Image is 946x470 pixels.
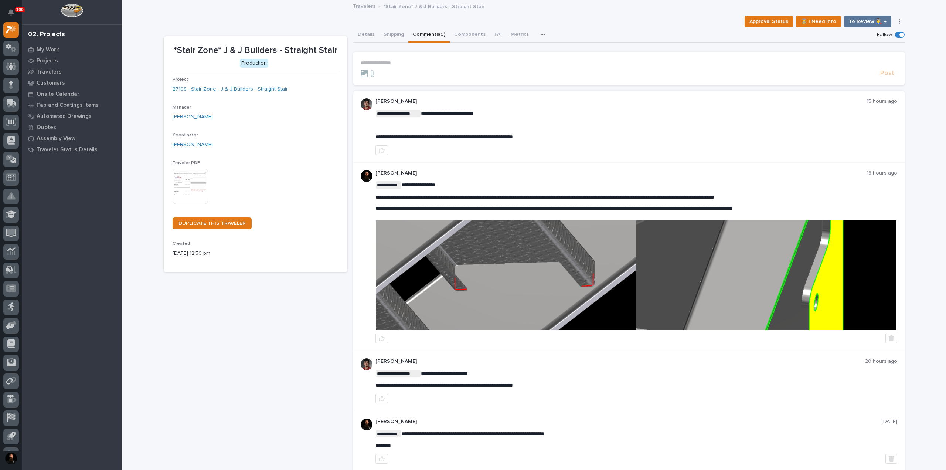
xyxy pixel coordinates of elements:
img: ROij9lOReuV7WqYxWfnW [361,358,372,370]
p: My Work [37,47,59,53]
a: Automated Drawings [22,111,122,122]
span: DUPLICATE THIS TRAVELER [178,221,246,226]
a: Travelers [353,1,375,10]
button: Metrics [506,27,533,43]
p: [PERSON_NAME] [375,419,882,425]
p: [PERSON_NAME] [375,170,867,176]
p: 20 hours ago [865,358,897,365]
span: Coordinator [173,133,198,138]
span: Created [173,241,190,246]
img: zmKUmRVDQjmBLfnAs97p [361,419,372,430]
a: [PERSON_NAME] [173,141,213,149]
button: ⏳ I Need Info [796,16,841,27]
p: Onsite Calendar [37,91,79,98]
button: Notifications [3,4,19,20]
div: Notifications100 [9,9,19,21]
button: Comments (9) [408,27,450,43]
img: zmKUmRVDQjmBLfnAs97p [361,170,372,182]
a: Assembly View [22,133,122,144]
button: To Review 👨‍🏭 → [844,16,891,27]
button: like this post [375,145,388,155]
p: Quotes [37,124,56,131]
p: Projects [37,58,58,64]
div: Production [240,59,268,68]
span: Traveler PDF [173,161,200,165]
p: [PERSON_NAME] [375,358,865,365]
a: [PERSON_NAME] [173,113,213,121]
a: 27108 - Stair Zone - J & J Builders - Straight Stair [173,85,288,93]
p: *Stair Zone* J & J Builders - Straight Stair [173,45,338,56]
a: Customers [22,77,122,88]
a: Onsite Calendar [22,88,122,99]
span: Manager [173,105,191,110]
img: Workspace Logo [61,4,83,17]
button: like this post [375,454,388,464]
button: Shipping [379,27,408,43]
p: *Stair Zone* J & J Builders - Straight Stair [384,2,484,10]
button: like this post [375,334,388,343]
p: [PERSON_NAME] [375,98,867,105]
span: To Review 👨‍🏭 → [849,17,887,26]
button: like this post [375,394,388,403]
span: Post [880,69,894,78]
img: ROij9lOReuV7WqYxWfnW [361,98,372,110]
button: Components [450,27,490,43]
a: DUPLICATE THIS TRAVELER [173,217,252,229]
a: Projects [22,55,122,66]
a: Quotes [22,122,122,133]
p: 15 hours ago [867,98,897,105]
p: [DATE] 12:50 pm [173,250,338,257]
button: Approval Status [745,16,793,27]
button: Delete post [885,334,897,343]
p: 18 hours ago [867,170,897,176]
p: Fab and Coatings Items [37,102,99,109]
a: Fab and Coatings Items [22,99,122,111]
p: Traveler Status Details [37,146,98,153]
a: Traveler Status Details [22,144,122,155]
button: users-avatar [3,451,19,466]
span: Project [173,77,188,82]
button: Details [353,27,379,43]
span: Approval Status [749,17,788,26]
p: Assembly View [37,135,75,142]
a: Travelers [22,66,122,77]
div: 02. Projects [28,31,65,39]
p: Follow [877,32,892,38]
button: Delete post [885,454,897,464]
p: [DATE] [882,419,897,425]
p: Customers [37,80,65,87]
p: Travelers [37,69,62,75]
button: FAI [490,27,506,43]
p: Automated Drawings [37,113,92,120]
p: 100 [16,7,24,12]
a: My Work [22,44,122,55]
span: ⏳ I Need Info [801,17,836,26]
button: Post [877,69,897,78]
